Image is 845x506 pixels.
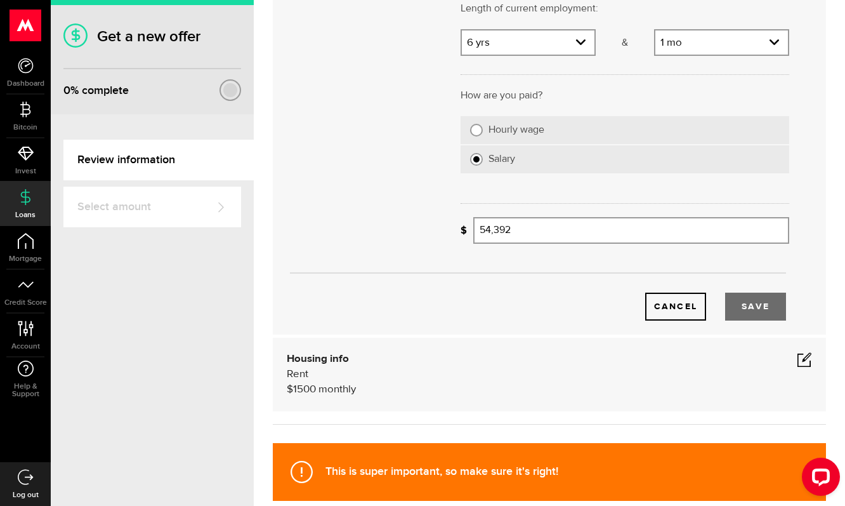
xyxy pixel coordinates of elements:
[470,153,483,166] input: Salary
[63,140,254,180] a: Review information
[63,79,129,102] div: % complete
[293,384,316,395] span: 1500
[318,384,356,395] span: monthly
[792,453,845,506] iframe: LiveChat chat widget
[725,293,786,321] button: Save
[63,84,70,97] span: 0
[488,153,780,166] label: Salary
[63,187,241,227] a: Select amount
[63,27,241,46] h1: Get a new offer
[596,36,653,51] p: &
[461,88,789,103] p: How are you paid?
[287,369,308,380] span: Rent
[461,1,789,17] p: Length of current employment:
[470,124,483,136] input: Hourly wage
[655,30,788,55] a: expand select
[462,30,594,55] a: expand select
[287,384,293,395] span: $
[325,465,558,478] strong: This is super important, so make sure it's right!
[645,293,706,321] button: Cancel
[488,124,780,136] label: Hourly wage
[287,354,349,364] b: Housing info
